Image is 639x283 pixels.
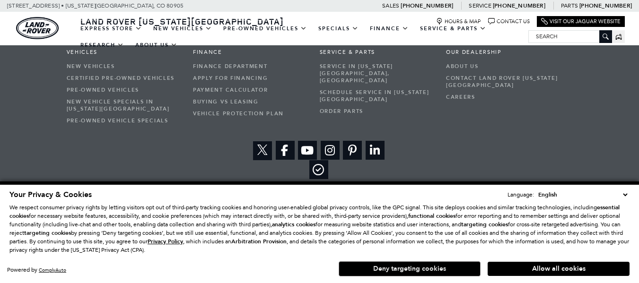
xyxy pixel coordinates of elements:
a: Finance [364,20,414,37]
span: Sales [382,2,399,9]
a: Land Rover [US_STATE][GEOGRAPHIC_DATA] [75,16,289,27]
a: Contact Us [488,18,530,25]
a: Pre-Owned Vehicles [218,20,313,37]
a: Open Linkedin in a new window [366,141,385,160]
a: Research [75,37,130,53]
a: New Vehicles [67,60,179,72]
span: Land Rover [US_STATE][GEOGRAPHIC_DATA] [80,16,284,27]
strong: targeting cookies [24,229,71,237]
a: Apply for Financing [193,72,306,84]
strong: functional cookies [408,212,455,220]
a: Open Instagram in a new window [321,141,340,160]
a: Payment Calculator [193,84,306,96]
a: [PHONE_NUMBER] [493,2,545,9]
a: Open Pinterest-p in a new window [343,141,362,160]
input: Search [529,31,612,42]
a: Service in [US_STATE][GEOGRAPHIC_DATA], [GEOGRAPHIC_DATA] [320,60,432,86]
a: About Us [446,60,559,72]
select: Language Select [536,190,630,199]
strong: targeting cookies [461,221,508,228]
a: Buying vs Leasing [193,96,306,108]
strong: analytics cookies [272,221,315,228]
button: Allow all cookies [488,262,630,276]
span: Vehicles [67,49,179,56]
a: [PHONE_NUMBER] [401,2,453,9]
a: Hours & Map [436,18,481,25]
a: About Us [130,37,183,53]
span: Service [469,2,491,9]
a: Careers [446,91,559,103]
a: Pre-Owned Vehicle Specials [67,115,179,127]
a: Schedule Service in [US_STATE][GEOGRAPHIC_DATA] [320,86,432,105]
a: Service & Parts [414,20,492,37]
a: EXPRESS STORE [75,20,148,37]
a: Contact Land Rover [US_STATE][GEOGRAPHIC_DATA] [446,72,559,91]
a: New Vehicles [148,20,218,37]
a: Open Youtube-play in a new window [298,141,317,160]
a: Order Parts [320,105,432,117]
button: Deny targeting cookies [339,261,481,276]
a: New Vehicle Specials in [US_STATE][GEOGRAPHIC_DATA] [67,96,179,115]
nav: Main Navigation [75,20,528,53]
a: Pre-Owned Vehicles [67,84,179,96]
span: Parts [561,2,578,9]
a: Vehicle Protection Plan [193,108,306,120]
img: Land Rover [16,17,59,39]
a: Visit Our Jaguar Website [541,18,621,25]
a: Open Facebook in a new window [276,141,295,160]
a: [STREET_ADDRESS] • [US_STATE][GEOGRAPHIC_DATA], CO 80905 [7,2,184,9]
a: Privacy Policy [148,238,183,245]
strong: Arbitration Provision [231,238,287,245]
a: [PHONE_NUMBER] [579,2,632,9]
a: land-rover [16,17,59,39]
a: Open Twitter in a new window [253,141,272,160]
a: Finance Department [193,60,306,72]
div: Language: [508,192,534,197]
span: Your Privacy & Cookies [9,189,92,200]
p: We respect consumer privacy rights by letting visitors opt out of third-party tracking cookies an... [9,203,630,254]
div: Powered by [7,267,66,273]
a: ComplyAuto [39,267,66,273]
a: Certified Pre-Owned Vehicles [67,72,179,84]
a: Specials [313,20,364,37]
